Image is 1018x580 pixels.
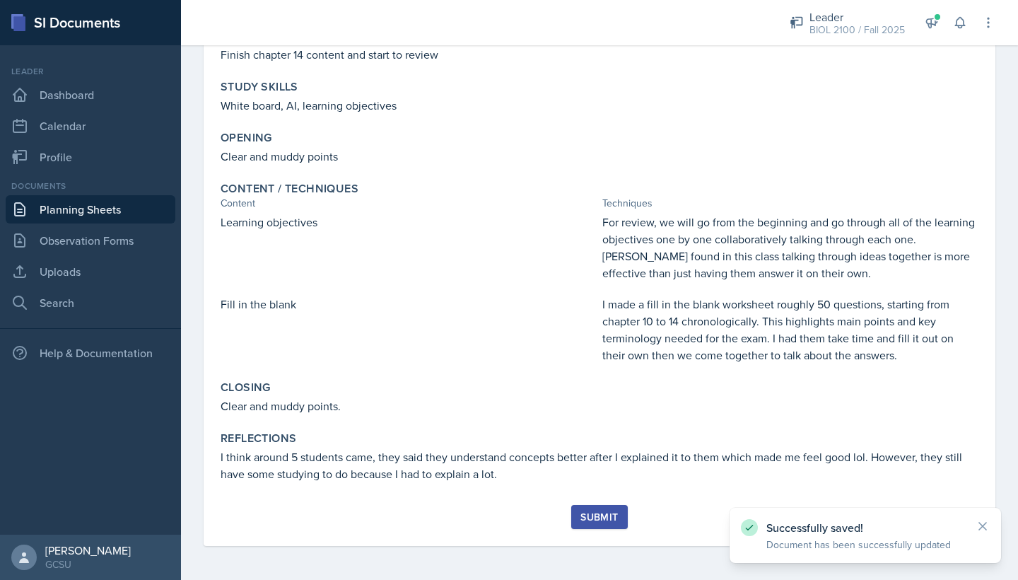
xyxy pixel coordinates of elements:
p: Clear and muddy points. [221,398,978,414]
div: Documents [6,180,175,192]
a: Dashboard [6,81,175,109]
div: Content [221,196,597,211]
p: Fill in the blank [221,296,597,313]
p: Clear and muddy points [221,148,978,165]
label: Study Skills [221,80,298,94]
div: GCSU [45,557,131,572]
p: For review, we will go from the beginning and go through all of the learning objectives one by on... [602,214,978,282]
a: Observation Forms [6,226,175,255]
p: Learning objectives [221,214,597,231]
div: Techniques [602,196,978,211]
a: Uploads [6,257,175,286]
p: I made a fill in the blank worksheet roughly 50 questions, starting from chapter 10 to 14 chronol... [602,296,978,364]
button: Submit [571,505,627,529]
div: Help & Documentation [6,339,175,367]
p: Document has been successfully updated [766,538,964,552]
a: Search [6,289,175,317]
label: Closing [221,381,271,395]
a: Profile [6,143,175,171]
div: Submit [580,511,618,523]
div: [PERSON_NAME] [45,543,131,557]
div: Leader [809,8,905,25]
a: Calendar [6,112,175,140]
label: Content / Techniques [221,182,358,196]
p: I think around 5 students came, they said they understand concepts better after I explained it to... [221,448,978,482]
p: White board, AI, learning objectives [221,97,978,114]
label: Opening [221,131,272,145]
div: BIOL 2100 / Fall 2025 [809,23,905,37]
a: Planning Sheets [6,195,175,224]
label: Reflections [221,431,296,446]
div: Leader [6,65,175,78]
p: Successfully saved! [766,521,964,535]
p: Finish chapter 14 content and start to review [221,46,978,63]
